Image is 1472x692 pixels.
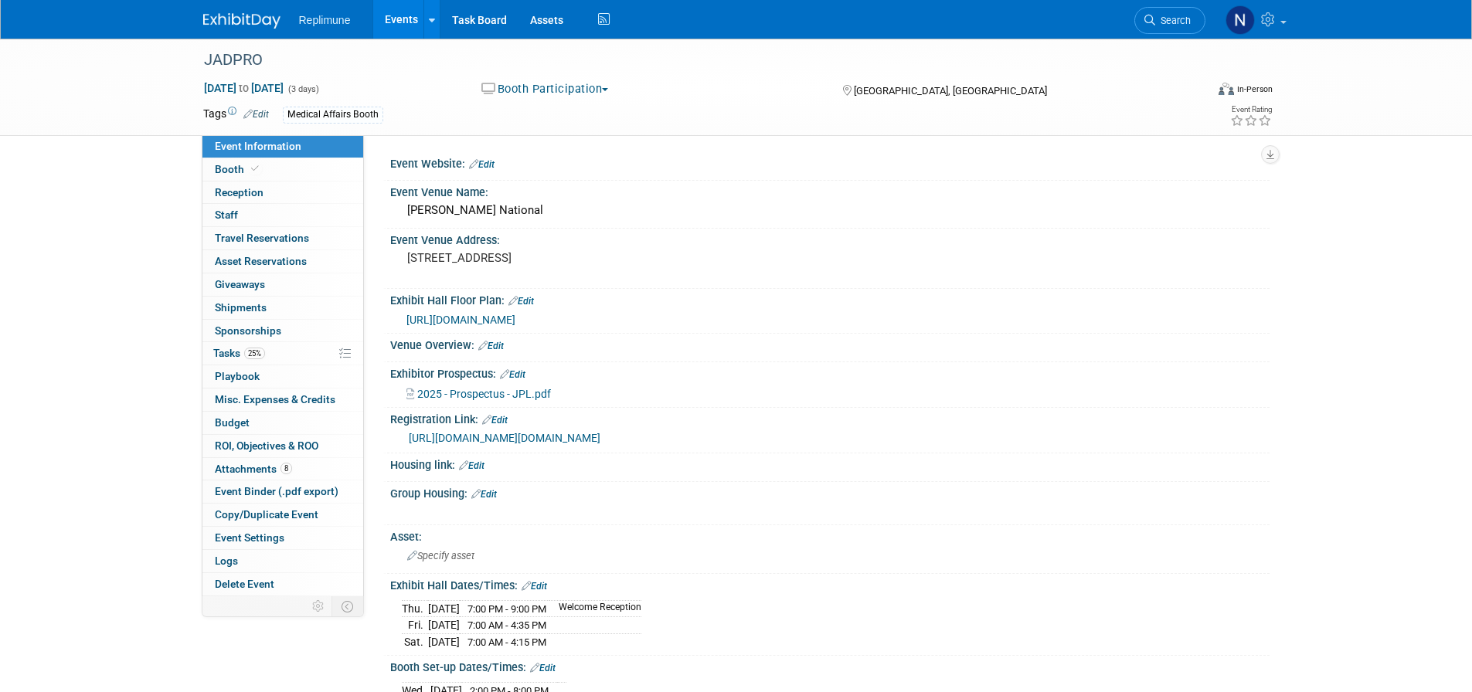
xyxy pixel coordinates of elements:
div: Medical Affairs Booth [283,107,383,123]
div: Event Format [1114,80,1273,103]
a: Reception [202,181,363,204]
span: Logs [215,555,238,567]
a: Edit [243,109,269,120]
td: Thu. [402,600,428,617]
img: Format-Inperson.png [1219,83,1234,95]
a: Search [1134,7,1205,34]
span: Event Settings [215,531,284,544]
span: Event Information [215,140,301,152]
a: Edit [471,489,497,500]
span: to [236,82,251,94]
span: 7:00 AM - 4:35 PM [467,619,546,631]
div: Exhibitor Prospectus: [390,362,1270,382]
span: Sponsorships [215,324,281,337]
div: Exhibit Hall Floor Plan: [390,289,1270,309]
span: Misc. Expenses & Credits [215,393,335,405]
span: Search [1155,15,1191,26]
span: 25% [244,348,265,359]
td: Tags [203,106,269,124]
span: [GEOGRAPHIC_DATA], [GEOGRAPHIC_DATA] [854,85,1047,97]
div: Event Rating [1230,106,1272,114]
img: ExhibitDay [203,13,280,29]
a: Edit [459,460,484,471]
span: 7:00 PM - 9:00 PM [467,603,546,615]
a: Booth [202,158,363,181]
td: Sat. [402,633,428,650]
span: Copy/Duplicate Event [215,508,318,521]
a: Attachments8 [202,458,363,480]
a: Logs [202,550,363,572]
span: Asset Reservations [215,255,307,267]
div: Registration Link: [390,408,1270,428]
a: Event Information [202,135,363,158]
pre: [STREET_ADDRESS] [407,251,739,265]
div: Housing link: [390,453,1270,473]
div: JADPRO [199,46,1182,74]
a: Tasks25% [202,342,363,365]
a: Edit [478,341,504,351]
span: Replimune [299,14,351,26]
a: Giveaways [202,273,363,296]
div: Venue Overview: [390,334,1270,354]
a: Edit [522,581,547,592]
span: Event Binder (.pdf export) [215,485,338,497]
span: ROI, Objectives & ROO [215,439,318,452]
a: ROI, Objectives & ROO [202,435,363,457]
div: Asset: [390,525,1270,544]
span: Reception [215,186,263,198]
a: [URL][DOMAIN_NAME] [406,314,515,326]
a: Edit [469,159,495,170]
a: Asset Reservations [202,250,363,273]
span: Booth [215,163,262,175]
div: Event Venue Name: [390,181,1270,200]
a: Copy/Duplicate Event [202,504,363,526]
td: [DATE] [428,633,460,650]
span: Giveaways [215,278,265,290]
span: 2025 - Prospectus - JPL.pdf [417,388,551,400]
a: 2025 - Prospectus - JPL.pdf [406,388,551,400]
a: Misc. Expenses & Credits [202,388,363,411]
a: Edit [482,415,508,426]
div: Exhibit Hall Dates/Times: [390,574,1270,594]
img: Nicole Schaeffner [1226,5,1255,35]
a: Budget [202,412,363,434]
a: Event Settings [202,527,363,549]
span: [DATE] [DATE] [203,81,284,95]
a: Edit [530,663,556,673]
span: Shipments [215,301,267,314]
span: Tasks [213,347,265,359]
div: In-Person [1236,83,1273,95]
span: Specify asset [407,550,474,561]
td: Welcome Reception [549,600,641,617]
td: Personalize Event Tab Strip [305,596,332,616]
a: [URL][DOMAIN_NAME][DOMAIN_NAME] [409,432,600,444]
td: Fri. [402,617,428,634]
a: Edit [500,369,525,380]
div: Event Website: [390,152,1270,172]
span: Budget [215,416,250,429]
a: Delete Event [202,573,363,595]
a: Sponsorships [202,320,363,342]
div: Event Venue Address: [390,229,1270,248]
div: [PERSON_NAME] National [402,198,1258,222]
a: Staff [202,204,363,226]
td: [DATE] [428,600,460,617]
button: Booth Participation [476,81,614,97]
a: Travel Reservations [202,227,363,249]
a: Playbook [202,365,363,388]
span: Delete Event [215,578,274,590]
a: Edit [508,296,534,307]
span: 8 [280,463,292,474]
span: Staff [215,209,238,221]
div: Group Housing: [390,482,1270,502]
td: [DATE] [428,617,460,634]
span: 7:00 AM - 4:15 PM [467,636,546,648]
td: Toggle Event Tabs [331,596,363,616]
div: Booth Set-up Dates/Times: [390,656,1270,676]
a: Event Binder (.pdf export) [202,480,363,503]
span: Attachments [215,463,292,475]
span: (3 days) [287,84,319,94]
i: Booth reservation complete [251,165,259,173]
span: Travel Reservations [215,232,309,244]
